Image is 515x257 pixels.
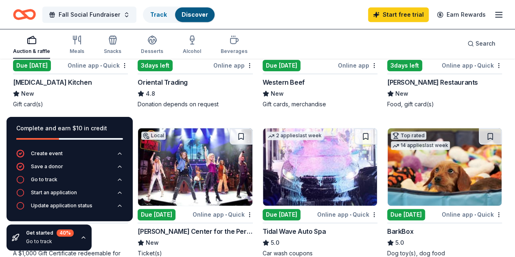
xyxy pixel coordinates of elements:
div: Snacks [104,48,121,55]
span: New [21,89,34,99]
div: Due [DATE] [13,60,51,71]
div: Due [DATE] [263,209,300,220]
div: Local [141,132,166,140]
div: Get started [26,229,74,237]
div: Alcohol [183,48,201,55]
button: Save a donor [16,163,123,176]
span: Fall Social Fundraiser [59,10,120,20]
div: Online app Quick [442,209,502,220]
div: Go to track [31,176,57,183]
div: Top rated [391,132,426,140]
div: 3 days left [387,60,422,71]
div: 2 applies last week [266,132,323,140]
button: Meals [70,32,84,59]
div: Online app Quick [193,209,253,220]
span: New [146,238,159,248]
div: Complete and earn $10 in credit [16,123,123,133]
div: [PERSON_NAME] Center for the Performing Arts [138,226,252,236]
span: 4.8 [146,89,155,99]
button: Go to track [16,176,123,189]
span: • [350,211,351,218]
div: Online app Quick [442,60,502,70]
div: BarkBox [387,226,413,236]
button: Search [461,35,502,52]
img: Image for BarkBox [388,128,502,206]
div: Due [DATE] [387,209,425,220]
div: Gift cards, merchandise [263,100,377,108]
div: Donation depends on request [138,100,252,108]
div: Western Beef [263,77,305,87]
div: Auction & raffle [13,48,50,55]
img: Image for Tilles Center for the Performing Arts [138,128,252,206]
div: 40 % [57,229,74,237]
div: Due [DATE] [138,209,175,220]
div: Create event [31,150,63,157]
div: Update application status [31,202,92,209]
button: Desserts [141,32,163,59]
div: Desserts [141,48,163,55]
a: Home [13,5,36,24]
span: 5.0 [271,238,279,248]
div: Oriental Trading [138,77,188,87]
span: • [225,211,227,218]
img: Image for Tidal Wave Auto Spa [263,128,377,206]
button: Fall Social Fundraiser [42,7,136,23]
div: Food, gift card(s) [387,100,502,108]
span: • [474,211,476,218]
button: Create event [16,149,123,163]
div: [MEDICAL_DATA] Kitchen [13,77,92,87]
button: Auction & raffle [13,32,50,59]
div: Tidal Wave Auto Spa [263,226,326,236]
div: Online app [338,60,377,70]
div: Start an application [31,189,77,196]
button: Snacks [104,32,121,59]
div: Due [DATE] [263,60,300,71]
a: Earn Rewards [432,7,491,22]
div: 14 applies last week [391,141,450,150]
div: Online app Quick [68,60,128,70]
div: Go to track [26,238,74,245]
span: Search [476,39,495,48]
span: • [100,62,102,69]
span: New [271,89,284,99]
span: New [395,89,408,99]
div: Beverages [221,48,248,55]
a: Discover [182,11,208,18]
div: Online app [213,60,253,70]
a: Track [150,11,167,18]
button: Update application status [16,202,123,215]
span: 5.0 [395,238,404,248]
button: Beverages [221,32,248,59]
div: Save a donor [31,163,63,170]
button: TrackDiscover [143,7,215,23]
div: [PERSON_NAME] Restaurants [387,77,478,87]
div: 3 days left [138,60,173,71]
button: Alcohol [183,32,201,59]
div: Online app Quick [317,209,377,220]
button: Start an application [16,189,123,202]
span: • [474,62,476,69]
div: Meals [70,48,84,55]
div: Gift card(s) [13,100,128,108]
a: Start free trial [368,7,429,22]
